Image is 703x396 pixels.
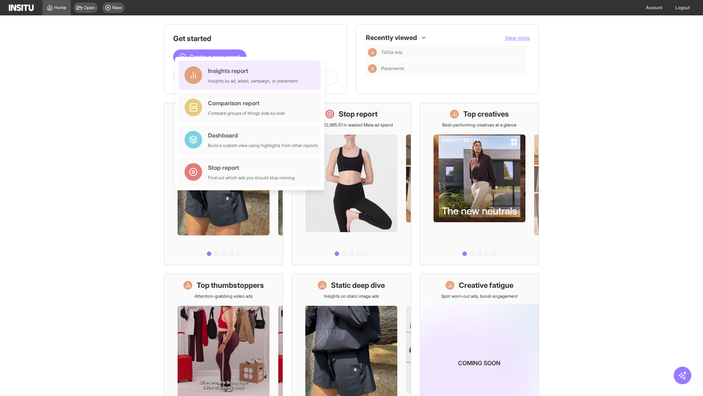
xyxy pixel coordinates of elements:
[381,66,404,71] span: Placements
[208,163,295,172] div: Stop report
[54,5,66,11] span: Home
[324,293,379,299] p: Insights on static image ads
[442,122,517,128] p: Best-performing creatives at a glance
[310,122,393,128] p: Save £22,985.51 in wasted Meta ad spend
[112,5,122,11] span: New
[331,280,385,290] h1: Static deep dive
[208,110,285,116] div: Compare groups of things side by side
[208,175,295,181] div: Find out which ads you should stop running
[194,293,253,299] p: Attention-grabbing video ads
[208,99,285,107] div: Comparison report
[368,64,377,73] div: Insights
[208,131,318,140] div: Dashboard
[208,66,298,75] div: Insights report
[381,49,402,55] span: TikTok Ads
[208,143,318,148] div: Build a custom view using highlights from other reports
[339,109,377,119] h1: Stop report
[164,103,283,265] a: What's live nowSee all active ads instantly
[189,52,241,61] span: Create a new report
[381,49,524,55] span: TikTok Ads
[505,34,530,41] button: View more
[9,4,34,11] img: Logo
[292,103,411,265] a: Stop reportSave £22,985.51 in wasted Meta ad spend
[197,280,264,290] h1: Top thumbstoppers
[84,5,95,11] span: Open
[463,109,509,119] h1: Top creatives
[381,66,524,71] span: Placements
[208,78,298,84] div: Insights by ad, adset, campaign, or placement
[368,48,377,57] div: Insights
[420,103,539,265] a: Top creativesBest-performing creatives at a glance
[173,33,338,44] h1: Get started
[173,49,246,64] button: Create a new report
